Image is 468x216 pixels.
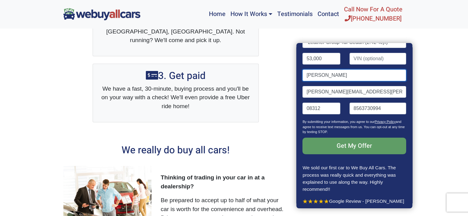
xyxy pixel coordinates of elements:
[303,3,406,164] form: Contact form
[99,18,252,45] p: Bring your car to our locally owned business in [GEOGRAPHIC_DATA], [GEOGRAPHIC_DATA]. Not running...
[315,2,342,26] a: Contact
[303,86,406,98] input: Email
[63,144,288,156] h2: We really do buy all cars!
[303,119,406,138] p: By submitting your information, you agree to our and agree to receive text messages from us. You ...
[303,164,406,192] p: We sold our first car to We Buy All Cars. The process was really quick and everything was explain...
[275,2,315,26] a: Testimonials
[303,103,341,114] input: Zip code
[303,138,406,154] input: Get My Offer
[342,2,405,26] a: Call Now For A Quote[PHONE_NUMBER]
[206,2,228,26] a: Home
[303,69,406,81] input: Name
[350,103,406,114] input: Phone
[99,70,252,82] h2: 3. Get paid
[63,8,140,20] img: We Buy All Cars in NJ logo
[350,53,406,65] input: VIN (optional)
[303,198,406,205] p: Google Review - [PERSON_NAME]
[375,120,396,124] a: Privacy Policy
[303,53,341,65] input: Mileage
[228,2,274,26] a: How It Works
[99,84,252,111] p: We have a fast, 30-minute, buying process and you'll be on your way with a check! We'll even prov...
[161,174,265,190] strong: Thinking of trading in your car in at a dealership?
